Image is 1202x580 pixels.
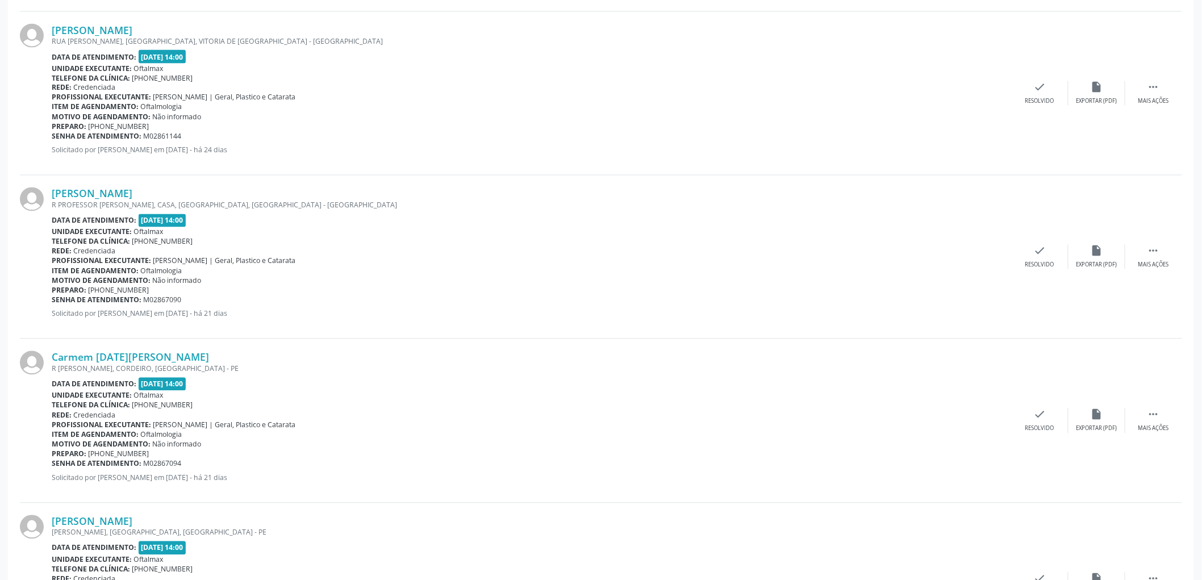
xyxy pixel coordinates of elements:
i: insert_drive_file [1091,408,1103,421]
b: Profissional executante: [52,93,151,102]
b: Preparo: [52,286,86,295]
b: Motivo de agendamento: [52,112,151,122]
span: Oftalmologia [141,266,182,276]
div: R PROFESSOR [PERSON_NAME], CASA, [GEOGRAPHIC_DATA], [GEOGRAPHIC_DATA] - [GEOGRAPHIC_DATA] [52,201,1012,210]
span: [PERSON_NAME] | Geral, Plastico e Catarata [153,93,296,102]
span: [PHONE_NUMBER] [89,286,149,295]
i:  [1147,245,1160,257]
div: Resolvido [1025,98,1054,106]
b: Profissional executante: [52,420,151,430]
div: [PERSON_NAME], [GEOGRAPHIC_DATA], [GEOGRAPHIC_DATA] - PE [52,528,1012,537]
span: [DATE] 14:00 [139,378,186,391]
b: Data de atendimento: [52,52,136,62]
span: [PERSON_NAME] | Geral, Plastico e Catarata [153,256,296,266]
b: Profissional executante: [52,256,151,266]
span: Oftalmax [134,227,164,237]
i:  [1147,408,1160,421]
span: Oftalmax [134,64,164,73]
i: check [1034,81,1046,94]
span: Oftalmologia [141,430,182,440]
b: Telefone da clínica: [52,400,130,410]
b: Unidade executante: [52,555,132,565]
div: Mais ações [1138,425,1169,433]
span: Não informado [153,276,202,286]
b: Rede: [52,247,72,256]
b: Senha de atendimento: [52,459,141,469]
img: img [20,24,44,48]
a: [PERSON_NAME] [52,515,132,528]
span: [DATE] 14:00 [139,214,186,227]
span: [DATE] 14:00 [139,541,186,554]
span: [PHONE_NUMBER] [132,565,193,574]
div: Mais ações [1138,261,1169,269]
div: Resolvido [1025,425,1054,433]
p: Solicitado por [PERSON_NAME] em [DATE] - há 21 dias [52,473,1012,483]
a: [PERSON_NAME] [52,24,132,36]
i: insert_drive_file [1091,245,1103,257]
div: RUA [PERSON_NAME], [GEOGRAPHIC_DATA], VITORIA DE [GEOGRAPHIC_DATA] - [GEOGRAPHIC_DATA] [52,36,1012,46]
span: Credenciada [74,411,116,420]
b: Unidade executante: [52,227,132,237]
b: Unidade executante: [52,391,132,400]
div: Mais ações [1138,98,1169,106]
span: Credenciada [74,247,116,256]
img: img [20,351,44,375]
span: M02867090 [144,295,182,305]
span: Não informado [153,112,202,122]
span: Credenciada [74,83,116,93]
b: Rede: [52,83,72,93]
i: insert_drive_file [1091,81,1103,94]
b: Data de atendimento: [52,543,136,553]
span: M02861144 [144,132,182,141]
span: [DATE] 14:00 [139,50,186,63]
span: [PHONE_NUMBER] [132,237,193,247]
img: img [20,187,44,211]
span: [PHONE_NUMBER] [89,122,149,132]
b: Data de atendimento: [52,379,136,389]
span: [PHONE_NUMBER] [132,400,193,410]
span: Oftalmologia [141,102,182,112]
span: Oftalmax [134,555,164,565]
b: Unidade executante: [52,64,132,73]
div: R [PERSON_NAME], CORDEIRO, [GEOGRAPHIC_DATA] - PE [52,364,1012,374]
b: Senha de atendimento: [52,295,141,305]
div: Exportar (PDF) [1076,261,1117,269]
b: Data de atendimento: [52,216,136,226]
b: Telefone da clínica: [52,73,130,83]
span: Oftalmax [134,391,164,400]
span: [PHONE_NUMBER] [132,73,193,83]
b: Preparo: [52,122,86,132]
p: Solicitado por [PERSON_NAME] em [DATE] - há 24 dias [52,145,1012,155]
i: check [1034,245,1046,257]
div: Resolvido [1025,261,1054,269]
b: Senha de atendimento: [52,132,141,141]
b: Motivo de agendamento: [52,276,151,286]
i:  [1147,81,1160,94]
span: M02867094 [144,459,182,469]
img: img [20,515,44,539]
b: Item de agendamento: [52,102,139,112]
b: Item de agendamento: [52,430,139,440]
a: Carmem [DATE][PERSON_NAME] [52,351,209,364]
b: Telefone da clínica: [52,565,130,574]
p: Solicitado por [PERSON_NAME] em [DATE] - há 21 dias [52,309,1012,319]
b: Item de agendamento: [52,266,139,276]
b: Preparo: [52,449,86,459]
b: Telefone da clínica: [52,237,130,247]
b: Motivo de agendamento: [52,440,151,449]
b: Rede: [52,411,72,420]
span: [PERSON_NAME] | Geral, Plastico e Catarata [153,420,296,430]
span: Não informado [153,440,202,449]
a: [PERSON_NAME] [52,187,132,200]
div: Exportar (PDF) [1076,425,1117,433]
span: [PHONE_NUMBER] [89,449,149,459]
div: Exportar (PDF) [1076,98,1117,106]
i: check [1034,408,1046,421]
